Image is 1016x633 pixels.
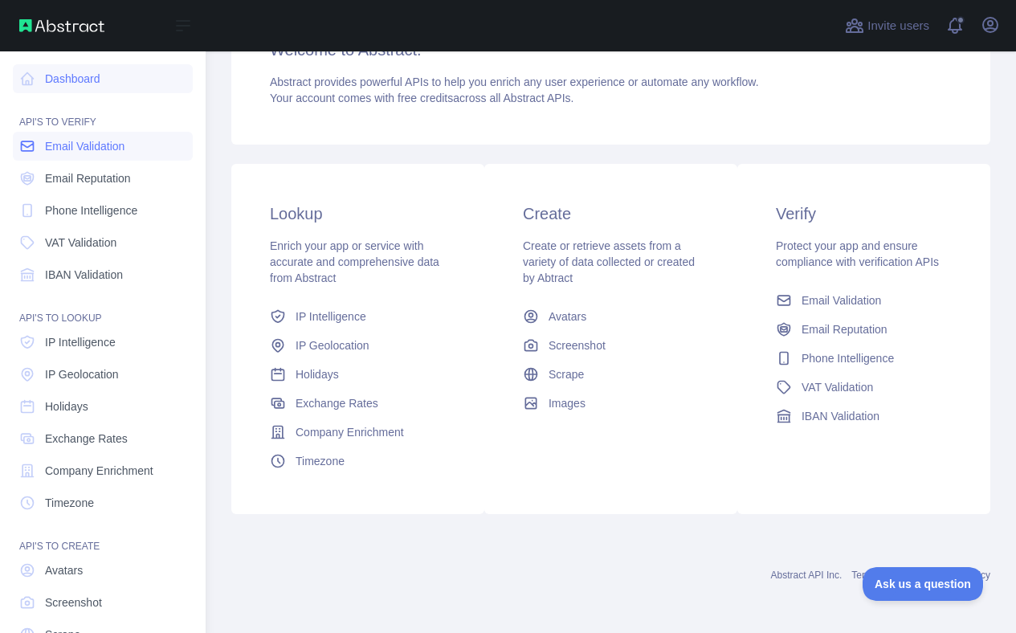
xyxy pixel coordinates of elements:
[270,239,439,284] span: Enrich your app or service with accurate and comprehensive data from Abstract
[776,239,939,268] span: Protect your app and ensure compliance with verification APIs
[13,360,193,389] a: IP Geolocation
[13,588,193,617] a: Screenshot
[45,562,83,578] span: Avatars
[549,337,606,353] span: Screenshot
[13,196,193,225] a: Phone Intelligence
[13,132,193,161] a: Email Validation
[776,202,952,225] h3: Verify
[19,19,104,32] img: Abstract API
[842,13,932,39] button: Invite users
[270,202,446,225] h3: Lookup
[13,260,193,289] a: IBAN Validation
[549,395,586,411] span: Images
[771,570,843,581] a: Abstract API Inc.
[45,138,124,154] span: Email Validation
[802,321,887,337] span: Email Reputation
[398,92,453,104] span: free credits
[13,228,193,257] a: VAT Validation
[45,398,88,415] span: Holidays
[45,463,153,479] span: Company Enrichment
[523,239,695,284] span: Create or retrieve assets from a variety of data collected or created by Abtract
[769,344,958,373] a: Phone Intelligence
[45,267,123,283] span: IBAN Validation
[802,350,894,366] span: Phone Intelligence
[45,594,102,611] span: Screenshot
[523,202,699,225] h3: Create
[802,292,881,308] span: Email Validation
[45,202,137,218] span: Phone Intelligence
[863,567,984,601] iframe: Toggle Customer Support
[13,164,193,193] a: Email Reputation
[13,328,193,357] a: IP Intelligence
[45,235,116,251] span: VAT Validation
[296,337,369,353] span: IP Geolocation
[516,360,705,389] a: Scrape
[13,424,193,453] a: Exchange Rates
[263,360,452,389] a: Holidays
[296,453,345,469] span: Timezone
[516,331,705,360] a: Screenshot
[296,308,366,325] span: IP Intelligence
[45,170,131,186] span: Email Reputation
[802,379,873,395] span: VAT Validation
[851,570,921,581] a: Terms of service
[45,366,119,382] span: IP Geolocation
[769,373,958,402] a: VAT Validation
[263,302,452,331] a: IP Intelligence
[13,64,193,93] a: Dashboard
[263,331,452,360] a: IP Geolocation
[13,96,193,129] div: API'S TO VERIFY
[296,366,339,382] span: Holidays
[549,366,584,382] span: Scrape
[270,92,573,104] span: Your account comes with across all Abstract APIs.
[296,424,404,440] span: Company Enrichment
[516,302,705,331] a: Avatars
[769,402,958,431] a: IBAN Validation
[45,334,116,350] span: IP Intelligence
[270,76,759,88] span: Abstract provides powerful APIs to help you enrich any user experience or automate any workflow.
[549,308,586,325] span: Avatars
[13,521,193,553] div: API'S TO CREATE
[13,292,193,325] div: API'S TO LOOKUP
[45,431,128,447] span: Exchange Rates
[263,418,452,447] a: Company Enrichment
[13,456,193,485] a: Company Enrichment
[296,395,378,411] span: Exchange Rates
[769,286,958,315] a: Email Validation
[867,17,929,35] span: Invite users
[13,556,193,585] a: Avatars
[263,447,452,476] a: Timezone
[769,315,958,344] a: Email Reputation
[516,389,705,418] a: Images
[45,495,94,511] span: Timezone
[13,392,193,421] a: Holidays
[263,389,452,418] a: Exchange Rates
[802,408,879,424] span: IBAN Validation
[13,488,193,517] a: Timezone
